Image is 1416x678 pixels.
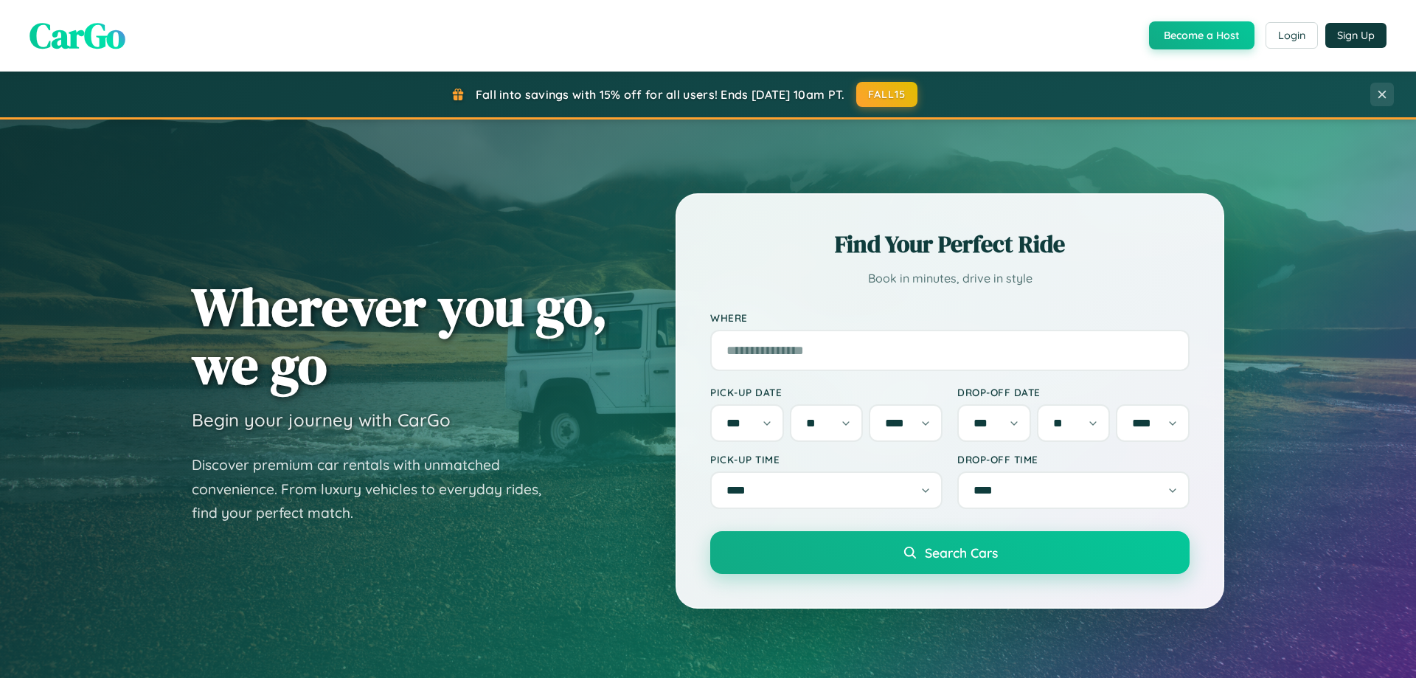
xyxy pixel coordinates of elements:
h3: Begin your journey with CarGo [192,409,451,431]
h1: Wherever you go, we go [192,277,608,394]
label: Pick-up Time [710,453,943,466]
button: FALL15 [856,82,918,107]
label: Where [710,311,1190,324]
p: Book in minutes, drive in style [710,268,1190,289]
p: Discover premium car rentals with unmatched convenience. From luxury vehicles to everyday rides, ... [192,453,560,525]
span: Fall into savings with 15% off for all users! Ends [DATE] 10am PT. [476,87,845,102]
button: Become a Host [1149,21,1254,49]
label: Pick-up Date [710,386,943,398]
span: CarGo [29,11,125,60]
label: Drop-off Time [957,453,1190,466]
span: Search Cars [925,544,998,561]
label: Drop-off Date [957,386,1190,398]
h2: Find Your Perfect Ride [710,228,1190,260]
button: Search Cars [710,531,1190,574]
button: Sign Up [1325,23,1386,48]
button: Login [1266,22,1318,49]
